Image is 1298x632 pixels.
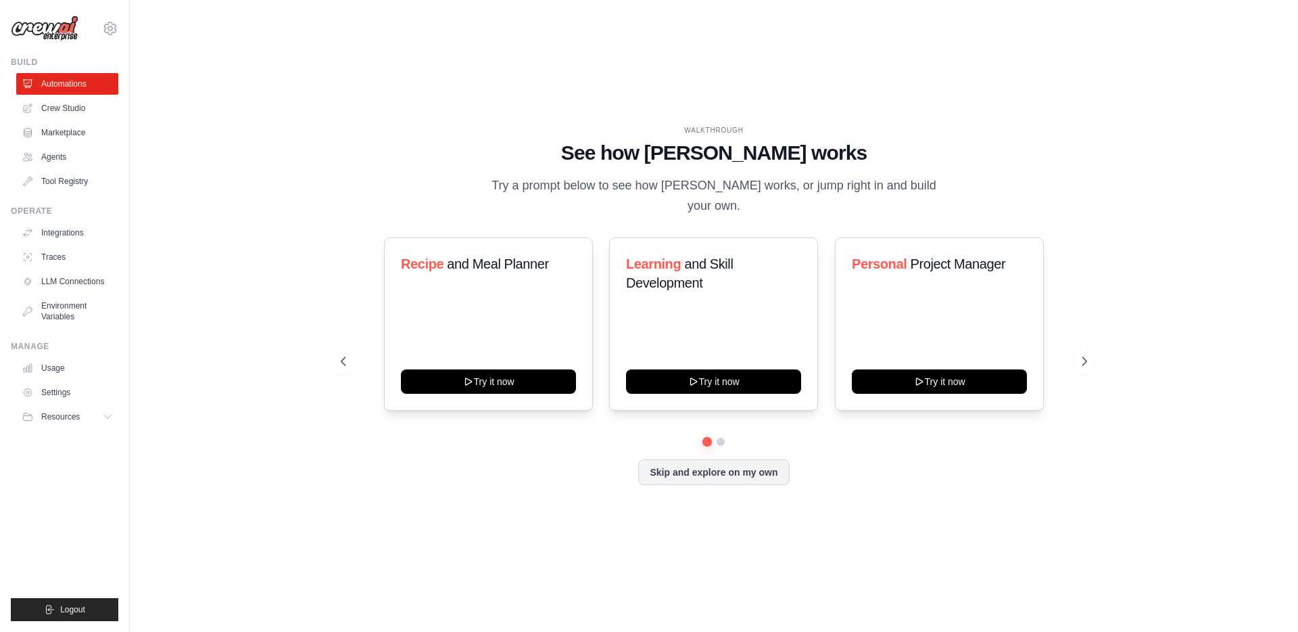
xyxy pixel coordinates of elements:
[16,122,118,143] a: Marketplace
[1230,567,1298,632] iframe: Chat Widget
[16,146,118,168] a: Agents
[341,125,1087,135] div: WALKTHROUGH
[626,369,801,394] button: Try it now
[16,382,118,403] a: Settings
[16,222,118,244] a: Integrations
[16,171,118,192] a: Tool Registry
[16,357,118,379] a: Usage
[401,256,443,271] span: Recipe
[16,97,118,119] a: Crew Studio
[11,598,118,621] button: Logout
[16,295,118,328] a: Environment Variables
[16,406,118,428] button: Resources
[852,256,907,271] span: Personal
[11,16,78,41] img: Logo
[487,176,941,216] p: Try a prompt below to see how [PERSON_NAME] works, or jump right in and build your own.
[341,141,1087,165] h1: See how [PERSON_NAME] works
[626,256,681,271] span: Learning
[852,369,1027,394] button: Try it now
[11,57,118,68] div: Build
[401,369,576,394] button: Try it now
[447,256,548,271] span: and Meal Planner
[11,341,118,352] div: Manage
[60,604,85,615] span: Logout
[16,246,118,268] a: Traces
[910,256,1005,271] span: Project Manager
[11,206,118,217] div: Operate
[626,256,733,290] span: and Skill Development
[16,73,118,95] a: Automations
[16,271,118,292] a: LLM Connections
[41,411,80,422] span: Resources
[638,459,789,485] button: Skip and explore on my own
